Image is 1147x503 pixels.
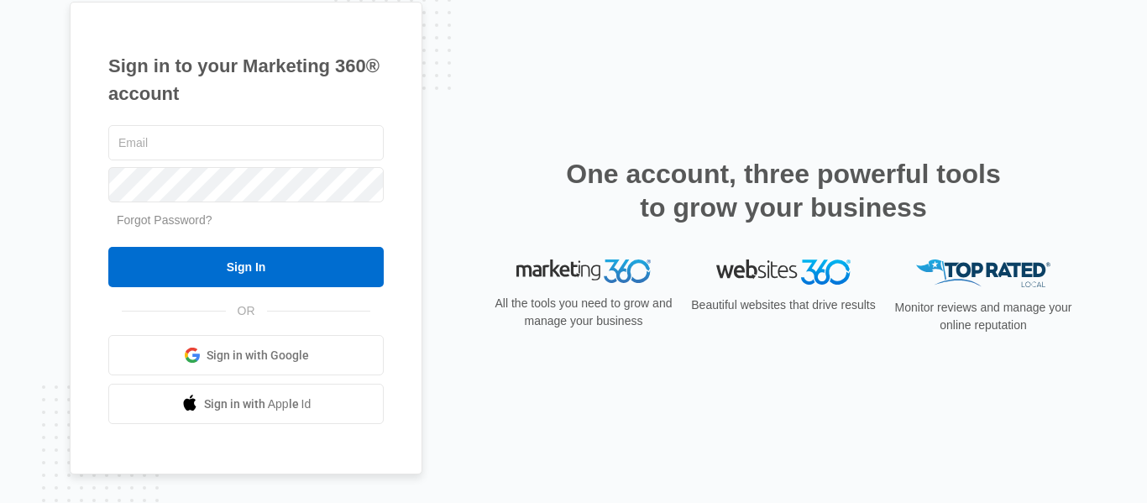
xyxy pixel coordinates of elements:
span: Sign in with Google [207,347,309,364]
h2: One account, three powerful tools to grow your business [561,157,1006,224]
h1: Sign in to your Marketing 360® account [108,52,384,107]
a: Sign in with Apple Id [108,384,384,424]
p: All the tools you need to grow and manage your business [490,295,678,330]
input: Email [108,125,384,160]
span: OR [226,302,267,320]
img: Top Rated Local [916,259,1050,287]
a: Forgot Password? [117,213,212,227]
img: Marketing 360 [516,259,651,283]
input: Sign In [108,247,384,287]
a: Sign in with Google [108,335,384,375]
span: Sign in with Apple Id [204,396,312,413]
p: Monitor reviews and manage your online reputation [889,299,1077,334]
img: Websites 360 [716,259,851,284]
p: Beautiful websites that drive results [689,296,877,314]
